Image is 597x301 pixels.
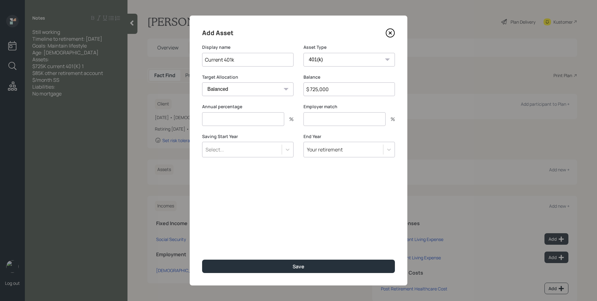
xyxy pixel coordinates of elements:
[202,133,294,140] label: Saving Start Year
[202,104,294,110] label: Annual percentage
[303,104,395,110] label: Employer match
[303,133,395,140] label: End Year
[206,146,224,153] div: Select...
[202,44,294,50] label: Display name
[202,74,294,80] label: Target Allocation
[303,74,395,80] label: Balance
[202,28,234,38] h4: Add Asset
[303,44,395,50] label: Asset Type
[307,146,343,153] div: Your retirement
[202,260,395,273] button: Save
[386,117,395,122] div: %
[284,117,294,122] div: %
[293,263,304,270] div: Save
